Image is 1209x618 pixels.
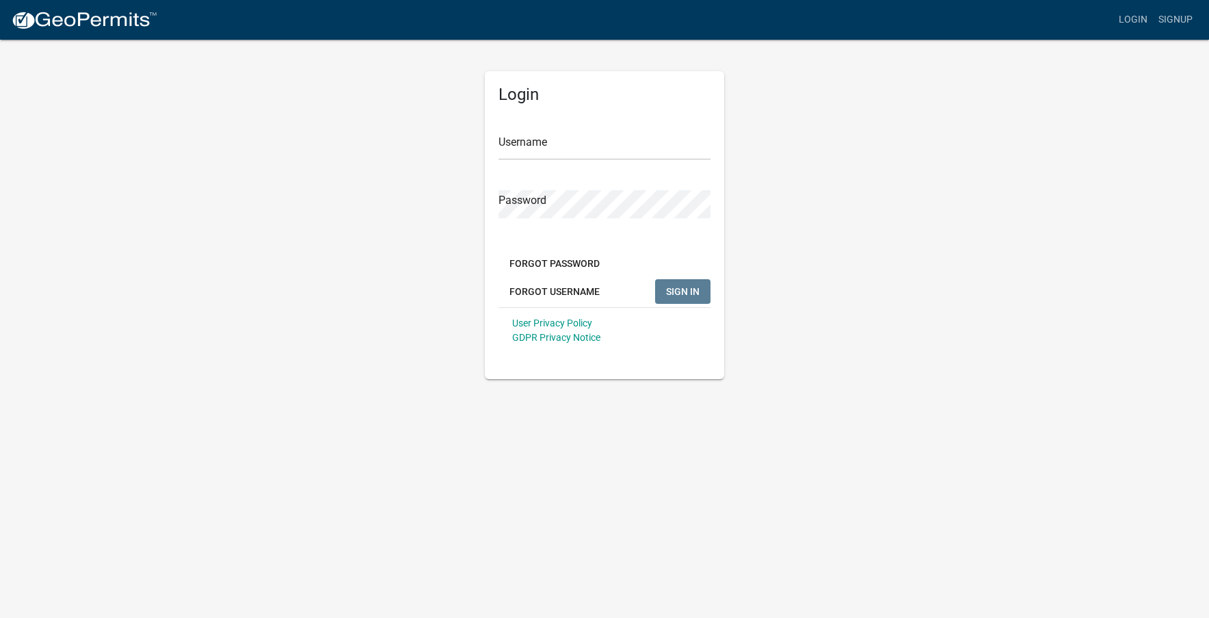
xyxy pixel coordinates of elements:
span: SIGN IN [666,285,700,296]
button: SIGN IN [655,279,710,304]
a: Login [1113,7,1153,33]
h5: Login [499,85,710,105]
button: Forgot Password [499,251,611,276]
button: Forgot Username [499,279,611,304]
a: GDPR Privacy Notice [512,332,600,343]
a: Signup [1153,7,1198,33]
a: User Privacy Policy [512,318,592,329]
